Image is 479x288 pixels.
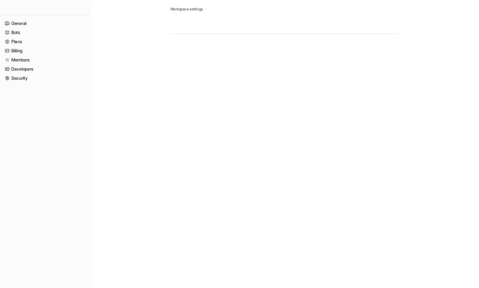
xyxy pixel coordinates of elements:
[3,37,88,46] a: Plans
[3,55,88,64] a: Members
[3,46,88,55] a: Billing
[3,28,88,37] a: Bots
[170,6,203,12] a: Workspace settings
[3,65,88,73] a: Developers
[3,19,88,28] a: General
[205,6,206,12] span: /
[3,74,88,83] a: Security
